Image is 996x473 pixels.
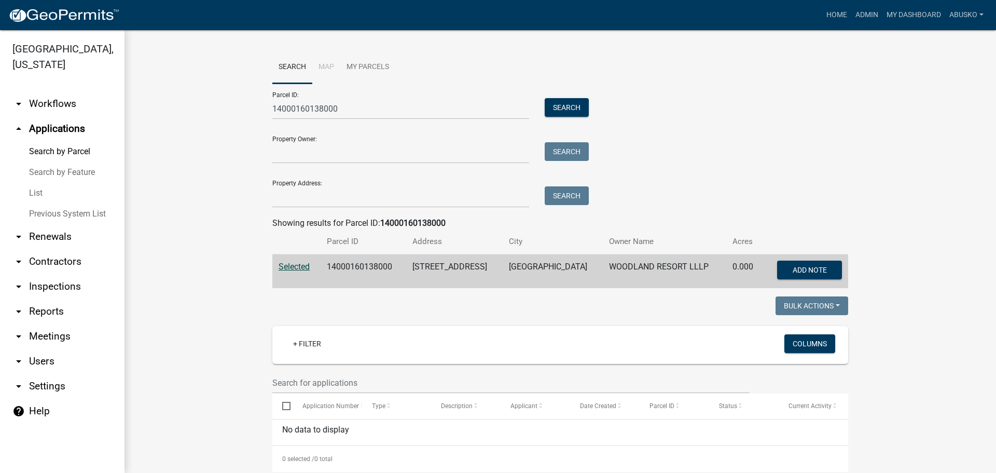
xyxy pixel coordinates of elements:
[792,266,826,274] span: Add Note
[640,394,709,418] datatable-header-cell: Parcel ID
[779,394,848,418] datatable-header-cell: Current Activity
[12,305,25,318] i: arrow_drop_down
[882,5,945,25] a: My Dashboard
[726,229,763,254] th: Acres
[272,420,848,445] div: No data to display
[503,254,603,289] td: [GEOGRAPHIC_DATA]
[545,186,589,205] button: Search
[272,217,848,229] div: Showing results for Parcel ID:
[945,5,988,25] a: abusko
[580,402,616,410] span: Date Created
[12,380,25,393] i: arrow_drop_down
[12,405,25,417] i: help
[321,254,407,289] td: 14000160138000
[340,51,395,84] a: My Parcels
[441,402,473,410] span: Description
[302,402,359,410] span: Application Number
[272,372,750,394] input: Search for applications
[822,5,851,25] a: Home
[372,402,385,410] span: Type
[501,394,570,418] datatable-header-cell: Applicant
[503,229,603,254] th: City
[789,402,832,410] span: Current Activity
[603,229,726,254] th: Owner Name
[282,455,314,463] span: 0 selected /
[272,446,848,472] div: 0 total
[545,142,589,161] button: Search
[510,402,537,410] span: Applicant
[784,334,835,353] button: Columns
[272,51,312,84] a: Search
[719,402,737,410] span: Status
[272,394,292,418] datatable-header-cell: Select
[292,394,362,418] datatable-header-cell: Application Number
[431,394,501,418] datatable-header-cell: Description
[603,254,726,289] td: WOODLAND RESORT LLLP
[321,229,407,254] th: Parcel ID
[380,218,446,228] strong: 14000160138000
[285,334,329,353] a: + Filter
[12,355,25,368] i: arrow_drop_down
[406,254,502,289] td: [STREET_ADDRESS]
[776,296,848,315] button: Bulk Actions
[570,394,640,418] datatable-header-cell: Date Created
[12,280,25,293] i: arrow_drop_down
[279,262,310,272] a: Selected
[12,123,25,135] i: arrow_drop_up
[726,254,763,289] td: 0.000
[709,394,779,418] datatable-header-cell: Status
[12,330,25,343] i: arrow_drop_down
[406,229,502,254] th: Address
[12,231,25,243] i: arrow_drop_down
[649,402,674,410] span: Parcel ID
[851,5,882,25] a: Admin
[12,255,25,268] i: arrow_drop_down
[362,394,431,418] datatable-header-cell: Type
[545,98,589,117] button: Search
[777,261,842,279] button: Add Note
[12,98,25,110] i: arrow_drop_down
